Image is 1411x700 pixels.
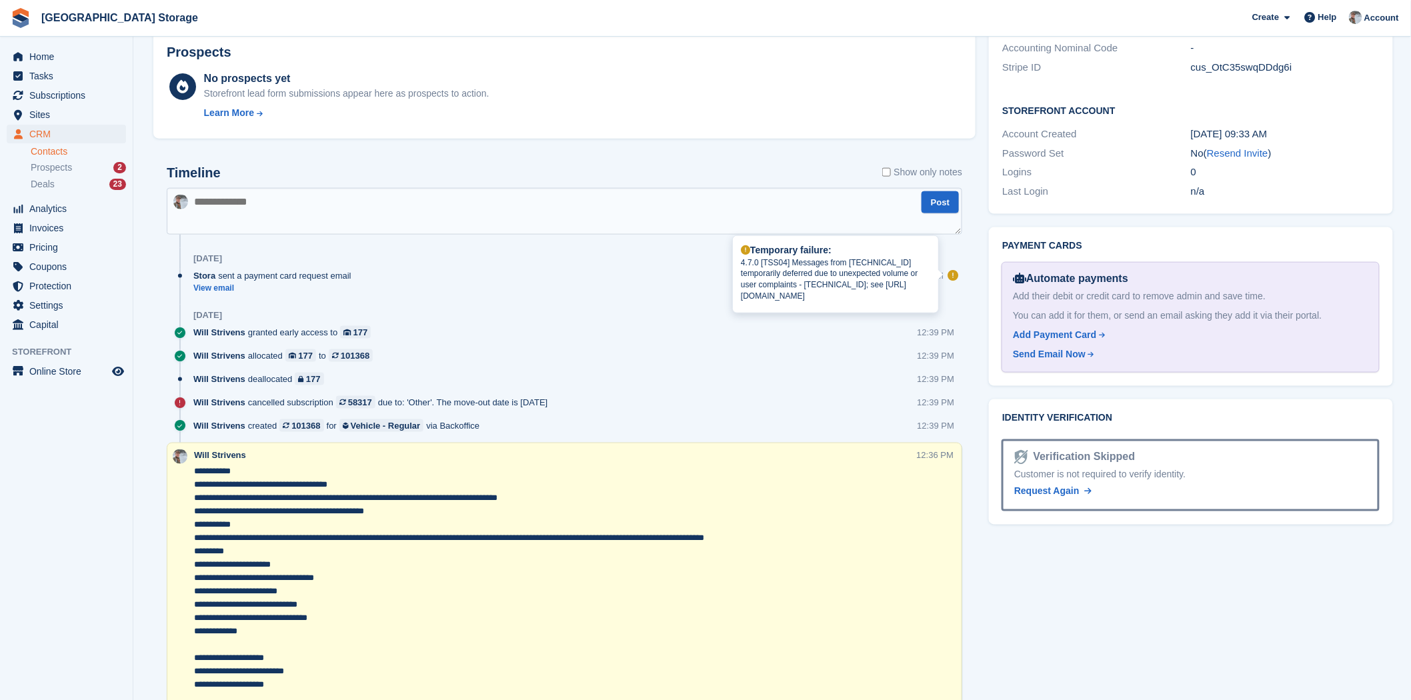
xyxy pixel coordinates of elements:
div: Verification Skipped [1028,449,1136,465]
a: 101368 [329,349,373,362]
div: [DATE] [193,253,222,264]
span: Capital [29,315,109,334]
span: Will Strivens [194,451,246,461]
div: Learn More [204,106,254,120]
div: allocated to [193,349,379,362]
div: No prospects yet [204,71,489,87]
a: Contacts [31,145,126,158]
span: Prospects [31,161,72,174]
span: Account [1364,11,1399,25]
h2: Storefront Account [1002,103,1379,117]
div: cus_OtC35swqDDdg6i [1191,60,1380,75]
span: Protection [29,277,109,295]
a: Preview store [110,363,126,379]
img: Will Strivens [173,195,188,209]
div: No [1191,146,1380,161]
span: CRM [29,125,109,143]
div: Storefront lead form submissions appear here as prospects to action. [204,87,489,101]
span: Analytics [29,199,109,218]
a: menu [7,277,126,295]
a: menu [7,125,126,143]
span: Will Strivens [193,373,245,385]
p: 4.7.0 [TSS04] Messages from [TECHNICAL_ID] temporarily deferred due to unexpected volume or user ... [741,257,930,302]
h2: Prospects [167,45,231,60]
div: Logins [1002,165,1191,180]
img: stora-icon-8386f47178a22dfd0bd8f6a31ec36ba5ce8667c1dd55bd0f319d3a0aa187defe.svg [11,8,31,28]
a: menu [7,362,126,381]
a: Learn More [204,106,489,120]
a: Deals 23 [31,177,126,191]
span: Online Store [29,362,109,381]
a: Prospects 2 [31,161,126,175]
div: 12:39 PM [918,396,955,409]
div: 12:36 PM [917,449,954,462]
div: n/a [1191,184,1380,199]
div: Automate payments [1013,271,1368,287]
a: menu [7,105,126,124]
div: Customer is not required to verify identity. [1014,468,1366,482]
a: [GEOGRAPHIC_DATA] Storage [36,7,203,29]
div: - [1191,41,1380,56]
div: Last Login [1002,184,1191,199]
div: Add their debit or credit card to remove admin and save time. [1013,289,1368,303]
div: cancelled subscription due to: 'Other'. The move-out date is [DATE] [193,396,554,409]
div: 177 [306,373,321,385]
div: 101368 [291,419,320,432]
div: Vehicle - Regular [351,419,421,432]
div: 2 [113,162,126,173]
a: 177 [285,349,316,362]
div: Add Payment Card [1013,328,1096,342]
a: Add Payment Card [1013,328,1362,342]
span: Temporary failure: [750,245,832,255]
span: Storefront [12,345,133,359]
a: 101368 [279,419,323,432]
span: Will Strivens [193,326,245,339]
div: 12:39 PM [918,373,955,385]
span: Home [29,47,109,66]
div: 0 [1191,165,1380,180]
span: Subscriptions [29,86,109,105]
h2: Timeline [167,165,221,181]
a: Request Again [1014,485,1092,499]
button: Post [922,191,959,213]
div: deallocated [193,373,331,385]
a: menu [7,199,126,218]
span: ( ) [1204,147,1272,159]
div: 12:39 PM [918,349,955,362]
div: 58317 [348,396,372,409]
img: Identity Verification Ready [1014,450,1028,465]
div: 12:39 PM [918,419,955,432]
span: Stora [193,269,215,282]
img: Will Strivens [173,449,187,464]
a: 58317 [336,396,375,409]
span: Invoices [29,219,109,237]
div: You can add it for them, or send an email asking they add it via their portal. [1013,309,1368,323]
div: 177 [298,349,313,362]
span: Deals [31,178,55,191]
span: Create [1252,11,1279,24]
a: Resend Invite [1207,147,1268,159]
div: 23 [109,179,126,190]
div: Account Created [1002,127,1191,142]
a: View email [193,283,358,294]
span: Will Strivens [193,396,245,409]
a: 177 [340,326,371,339]
div: 177 [353,326,368,339]
div: created for via Backoffice [193,419,486,432]
a: Vehicle - Regular [339,419,424,432]
a: menu [7,219,126,237]
div: [DATE] [193,310,222,321]
div: sent a payment card request email [193,269,358,282]
div: 12:39 PM [918,326,955,339]
input: Show only notes [882,165,891,179]
span: Will Strivens [193,419,245,432]
a: menu [7,47,126,66]
div: Send Email Now [1013,347,1086,361]
span: Help [1318,11,1337,24]
div: 101368 [341,349,369,362]
a: menu [7,315,126,334]
div: Stripe ID [1002,60,1191,75]
h2: Payment cards [1002,241,1379,251]
div: Password Set [1002,146,1191,161]
a: 177 [295,373,323,385]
